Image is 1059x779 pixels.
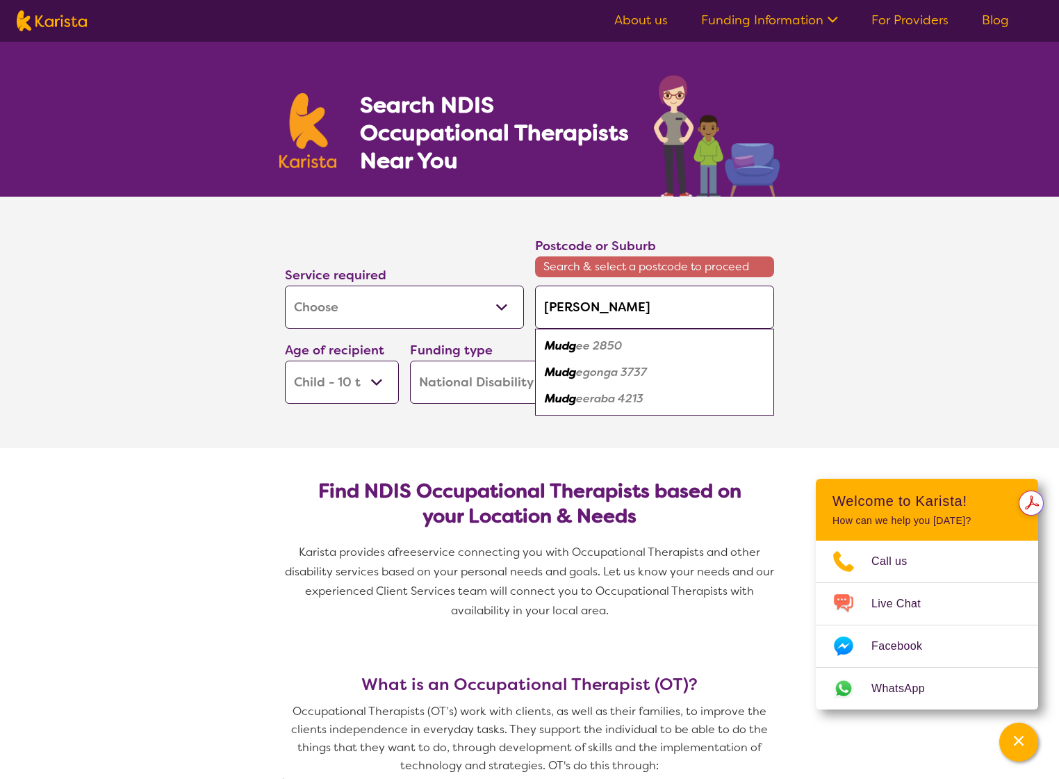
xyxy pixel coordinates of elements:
img: Karista logo [279,93,336,168]
em: Mudg [545,391,576,406]
input: Type [535,286,774,329]
label: Age of recipient [285,342,384,359]
img: occupational-therapy [654,75,780,197]
h3: What is an Occupational Therapist (OT)? [279,675,780,694]
em: eeraba 4213 [576,391,643,406]
div: Mudgee 2850 [542,333,767,359]
p: How can we help you [DATE]? [832,515,1021,527]
em: egonga 3737 [576,365,647,379]
h2: Find NDIS Occupational Therapists based on your Location & Needs [296,479,763,529]
em: ee 2850 [576,338,622,353]
h1: Search NDIS Occupational Therapists Near You [360,91,630,174]
img: Karista logo [17,10,87,31]
a: For Providers [871,12,949,28]
h2: Welcome to Karista! [832,493,1021,509]
p: Occupational Therapists (OT’s) work with clients, as well as their families, to improve the clien... [279,703,780,775]
a: Web link opens in a new tab. [816,668,1038,710]
label: Funding type [410,342,493,359]
span: Call us [871,551,924,572]
button: Channel Menu [999,723,1038,762]
span: service connecting you with Occupational Therapists and other disability services based on your p... [285,545,777,618]
span: Facebook [871,636,939,657]
div: Mudgeeraba 4213 [542,386,767,412]
label: Postcode or Suburb [535,238,656,254]
a: Blog [982,12,1009,28]
a: About us [614,12,668,28]
span: free [395,545,417,559]
em: Mudg [545,338,576,353]
span: WhatsApp [871,678,942,699]
a: Funding Information [701,12,838,28]
label: Service required [285,267,386,284]
span: Live Chat [871,593,937,614]
div: Channel Menu [816,479,1038,710]
em: Mudg [545,365,576,379]
span: Search & select a postcode to proceed [535,256,774,277]
span: Karista provides a [299,545,395,559]
div: Mudgegonga 3737 [542,359,767,386]
ul: Choose channel [816,541,1038,710]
